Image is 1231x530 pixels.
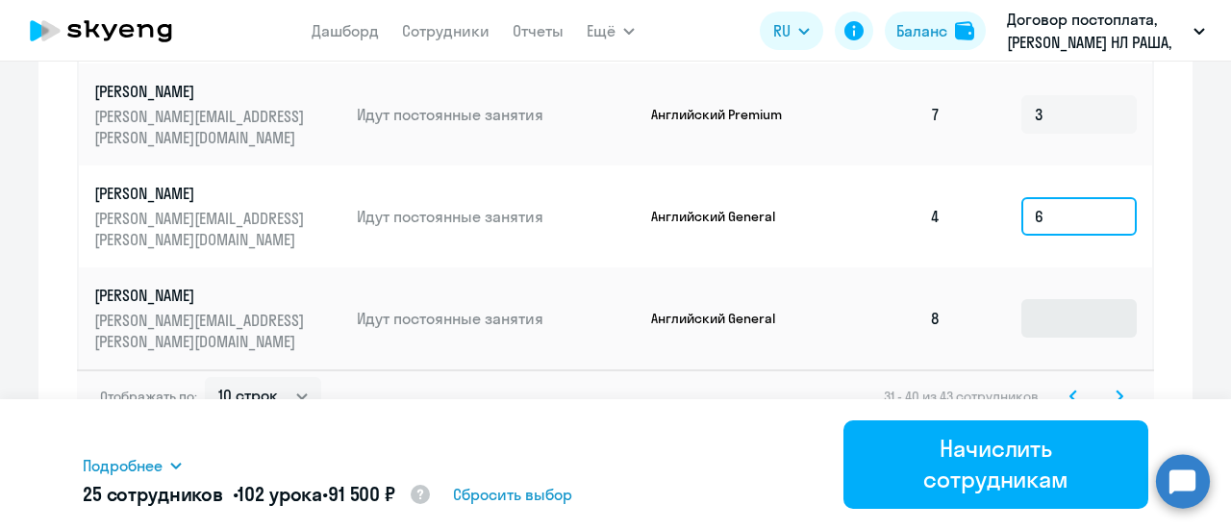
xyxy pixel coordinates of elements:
a: Отчеты [513,21,564,40]
button: Начислить сотрудникам [843,420,1148,509]
p: Идут постоянные занятия [357,206,636,227]
span: Сбросить выбор [453,483,572,506]
p: Договор постоплата, [PERSON_NAME] НЛ РАША, ООО [1007,8,1186,54]
h5: 25 сотрудников • • [83,481,432,510]
span: 102 урока [238,482,322,506]
span: 31 - 40 из 43 сотрудников [884,388,1039,405]
span: Подробнее [83,454,163,477]
p: [PERSON_NAME][EMAIL_ADDRESS][PERSON_NAME][DOMAIN_NAME] [94,106,310,148]
a: [PERSON_NAME][PERSON_NAME][EMAIL_ADDRESS][PERSON_NAME][DOMAIN_NAME] [94,183,341,250]
p: Идут постоянные занятия [357,308,636,329]
button: Ещё [587,12,635,50]
img: balance [955,21,974,40]
p: Английский General [651,310,795,327]
span: Ещё [587,19,615,42]
span: Отображать по: [100,388,197,405]
a: Дашборд [312,21,379,40]
p: Идут постоянные занятия [357,104,636,125]
p: [PERSON_NAME] [94,183,310,204]
button: Балансbalance [885,12,986,50]
a: Сотрудники [402,21,490,40]
button: RU [760,12,823,50]
td: 4 [821,165,956,267]
p: Английский General [651,208,795,225]
button: Договор постоплата, [PERSON_NAME] НЛ РАША, ООО [997,8,1215,54]
div: Баланс [896,19,947,42]
p: [PERSON_NAME] [94,285,310,306]
td: 7 [821,63,956,165]
p: [PERSON_NAME][EMAIL_ADDRESS][PERSON_NAME][DOMAIN_NAME] [94,310,310,352]
p: Английский Premium [651,106,795,123]
span: 91 500 ₽ [328,482,395,506]
p: [PERSON_NAME] [94,81,310,102]
p: [PERSON_NAME][EMAIL_ADDRESS][PERSON_NAME][DOMAIN_NAME] [94,208,310,250]
span: RU [773,19,791,42]
a: [PERSON_NAME][PERSON_NAME][EMAIL_ADDRESS][PERSON_NAME][DOMAIN_NAME] [94,285,341,352]
td: 8 [821,267,956,369]
a: [PERSON_NAME][PERSON_NAME][EMAIL_ADDRESS][PERSON_NAME][DOMAIN_NAME] [94,81,341,148]
div: Начислить сотрудникам [870,433,1121,494]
